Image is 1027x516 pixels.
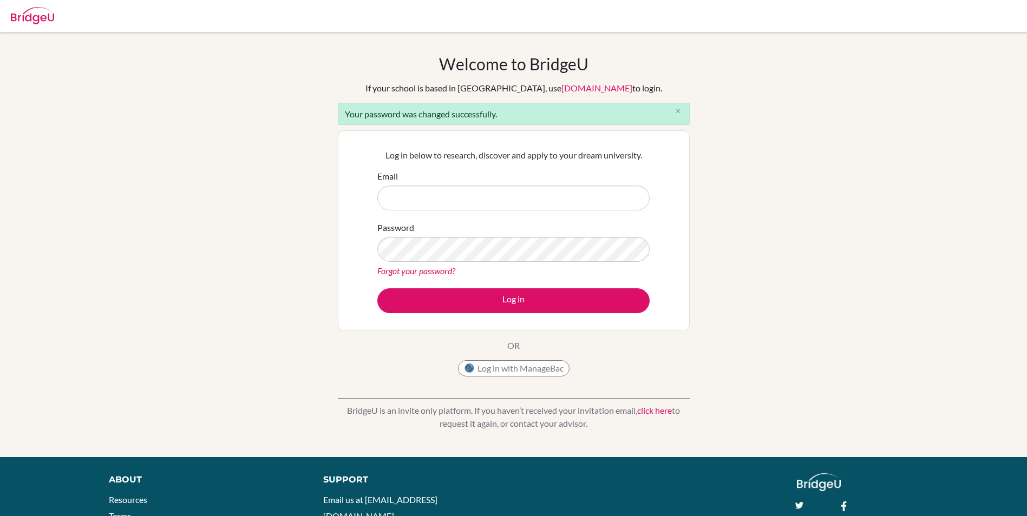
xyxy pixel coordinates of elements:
label: Password [377,221,414,234]
p: Log in below to research, discover and apply to your dream university. [377,149,650,162]
label: Email [377,170,398,183]
i: close [674,107,682,115]
button: Log in [377,288,650,313]
p: BridgeU is an invite only platform. If you haven’t received your invitation email, to request it ... [338,404,690,430]
a: [DOMAIN_NAME] [561,83,632,93]
div: Your password was changed successfully. [338,103,690,125]
p: OR [507,339,520,352]
a: Forgot your password? [377,266,455,276]
img: logo_white@2x-f4f0deed5e89b7ecb1c2cc34c3e3d731f90f0f143d5ea2071677605dd97b5244.png [797,473,841,491]
button: Log in with ManageBac [458,360,570,376]
button: Close [668,103,689,120]
div: About [109,473,299,486]
a: click here [637,405,672,415]
img: Bridge-U [11,7,54,24]
div: Support [323,473,501,486]
a: Resources [109,494,147,505]
div: If your school is based in [GEOGRAPHIC_DATA], use to login. [365,82,662,95]
h1: Welcome to BridgeU [439,54,588,74]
